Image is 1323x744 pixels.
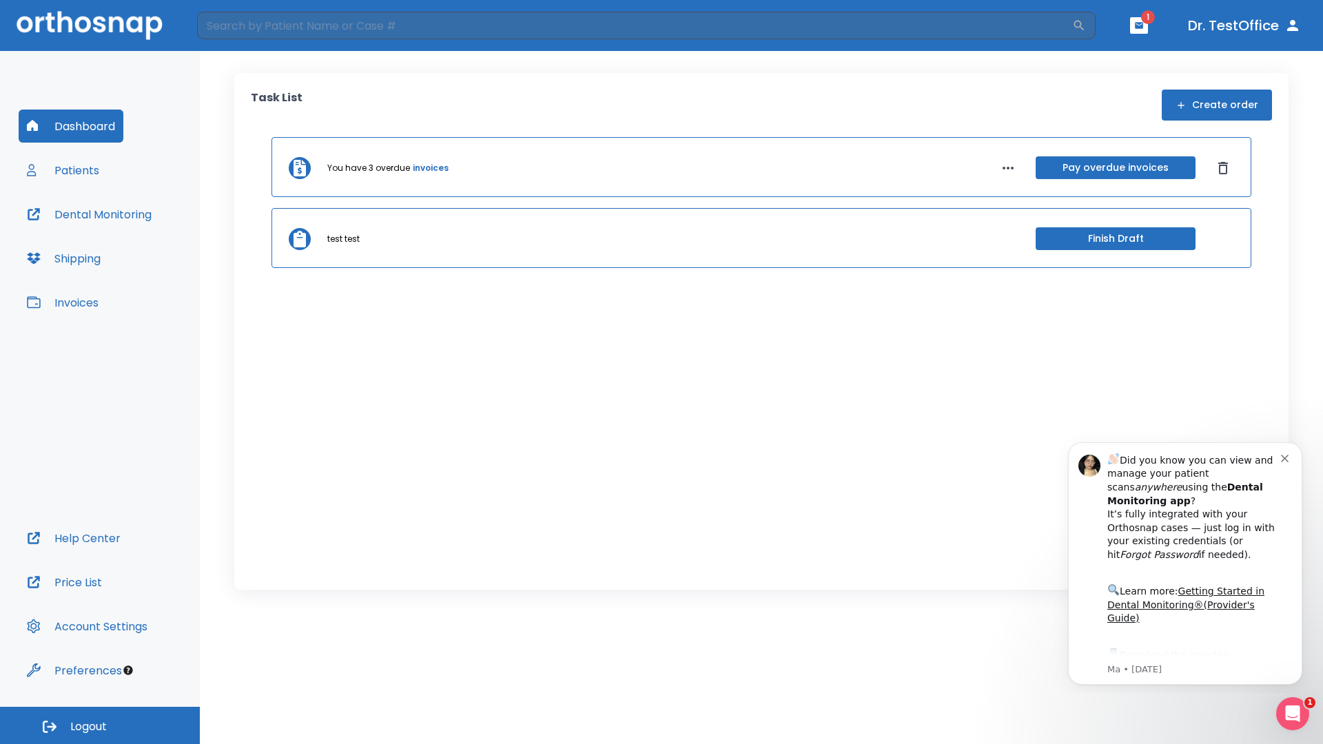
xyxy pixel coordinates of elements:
[70,719,107,734] span: Logout
[60,216,234,287] div: Download the app: | ​ Let us know if you need help getting started!
[234,21,245,32] button: Dismiss notification
[19,521,129,555] button: Help Center
[327,233,360,245] p: test test
[122,664,134,676] div: Tooltip anchor
[1141,10,1155,24] span: 1
[413,162,449,174] a: invoices
[251,90,302,121] p: Task List
[327,162,410,174] p: You have 3 overdue
[60,234,234,246] p: Message from Ma, sent 4w ago
[19,654,130,687] button: Preferences
[197,12,1072,39] input: Search by Patient Name or Case #
[19,566,110,599] button: Price List
[1212,157,1234,179] button: Dismiss
[19,154,107,187] button: Patients
[19,286,107,319] button: Invoices
[1036,227,1196,250] button: Finish Draft
[1304,697,1315,708] span: 1
[19,610,156,643] button: Account Settings
[1162,90,1272,121] button: Create order
[17,11,163,39] img: Orthosnap
[1276,697,1309,730] iframe: Intercom live chat
[19,110,123,143] button: Dashboard
[1182,13,1306,38] button: Dr. TestOffice
[19,242,109,275] button: Shipping
[60,220,183,245] a: App Store
[1036,156,1196,179] button: Pay overdue invoices
[19,198,160,231] button: Dental Monitoring
[1047,430,1323,693] iframe: Intercom notifications message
